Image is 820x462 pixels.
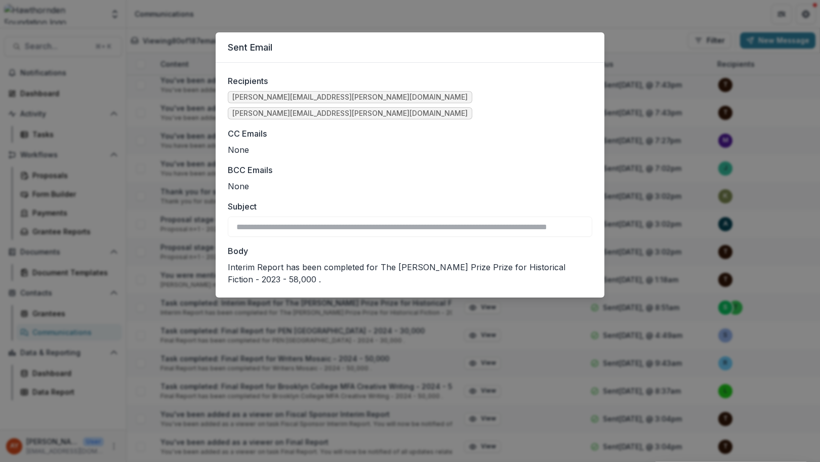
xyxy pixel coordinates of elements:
[216,32,604,63] header: Sent Email
[228,144,592,156] ul: None
[228,245,586,257] label: Body
[228,200,586,213] label: Subject
[232,93,468,102] span: [PERSON_NAME][EMAIL_ADDRESS][PERSON_NAME][DOMAIN_NAME]
[228,128,586,140] label: CC Emails
[228,75,586,87] label: Recipients
[228,261,592,285] p: Interim Report has been completed for The [PERSON_NAME] Prize Prize for Historical Fiction - 2023...
[232,109,468,118] span: [PERSON_NAME][EMAIL_ADDRESS][PERSON_NAME][DOMAIN_NAME]
[228,164,586,176] label: BCC Emails
[228,180,592,192] ul: None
